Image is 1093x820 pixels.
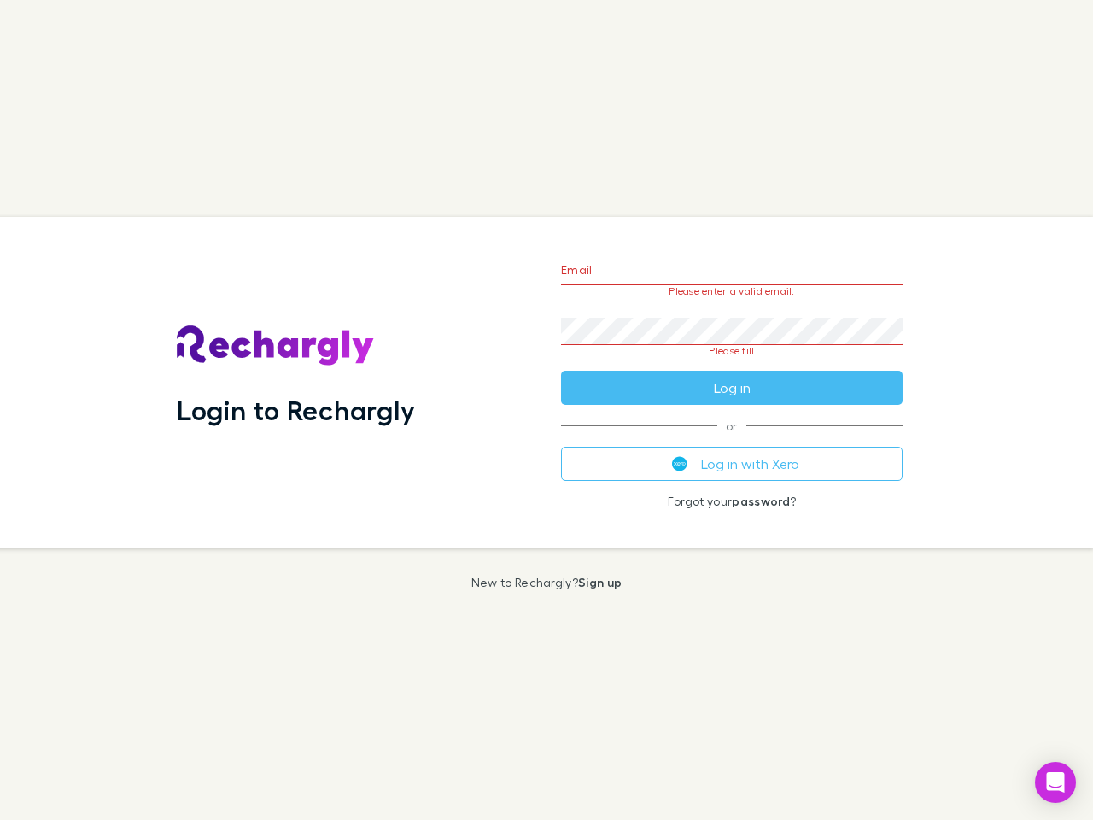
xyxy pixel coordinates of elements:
img: Xero's logo [672,456,687,471]
a: password [732,494,790,508]
img: Rechargly's Logo [177,325,375,366]
button: Log in with Xero [561,447,903,481]
a: Sign up [578,575,622,589]
p: Please enter a valid email. [561,285,903,297]
p: Please fill [561,345,903,357]
span: or [561,425,903,426]
button: Log in [561,371,903,405]
div: Open Intercom Messenger [1035,762,1076,803]
h1: Login to Rechargly [177,394,415,426]
p: New to Rechargly? [471,576,622,589]
p: Forgot your ? [561,495,903,508]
